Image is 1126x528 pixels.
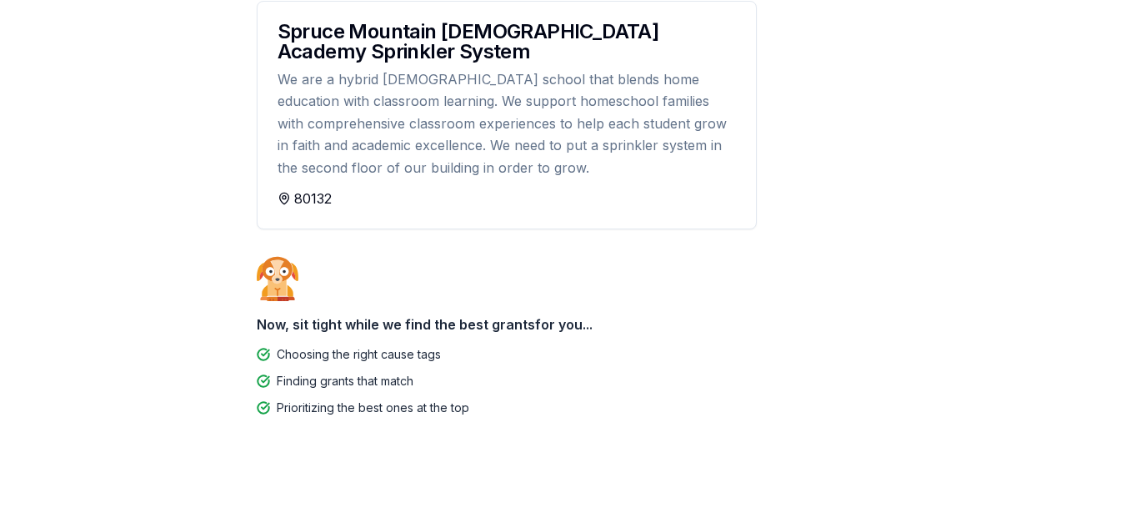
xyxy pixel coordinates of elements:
[277,371,413,391] div: Finding grants that match
[278,68,736,179] div: We are a hybrid [DEMOGRAPHIC_DATA] school that blends home education with classroom learning. We ...
[277,398,469,418] div: Prioritizing the best ones at the top
[257,308,870,341] div: Now, sit tight while we find the best grants for you...
[278,189,736,209] div: 80132
[278,22,736,62] div: Spruce Mountain [DEMOGRAPHIC_DATA] Academy Sprinkler System
[277,344,441,365] div: Choosing the right cause tags
[257,256,298,301] img: Dog waiting patiently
